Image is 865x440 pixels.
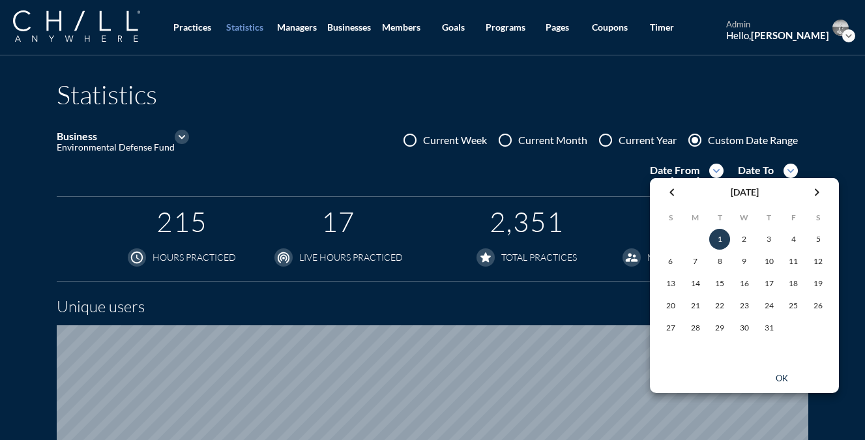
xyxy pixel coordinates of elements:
div: Date From [650,164,699,176]
div: Timer [650,22,674,33]
button: 7 [685,251,706,272]
div: Statistics [226,22,263,33]
div: Members [382,22,420,33]
div: Managers [277,22,317,33]
button: 29 [709,317,730,338]
button: 8 [709,251,730,272]
div: Hello, [726,29,829,41]
button: 3 [759,229,780,250]
button: 15 [709,273,730,294]
button: 28 [685,317,706,338]
div: Environmental Defense Fund [57,142,175,153]
button: 26 [808,295,828,316]
div: Live Hours Practiced [299,252,403,263]
button: 18 [783,273,804,294]
h1: Statistics [57,79,157,110]
button: 20 [660,295,681,316]
i: chevron_right [809,184,825,200]
i: chevron_left [664,184,680,200]
th: M [684,208,707,227]
button: 9 [734,251,755,272]
div: Coupons [592,22,628,33]
div: Total Practices [501,252,577,263]
button: 17 [759,273,780,294]
button: [DATE] [726,183,763,203]
div: Pages [546,22,569,33]
button: 31 [759,317,780,338]
div: Businesses [327,22,371,33]
button: 12 [808,251,828,272]
div: 215 [154,208,210,237]
button: 1 [709,229,730,250]
div: 10 [759,251,780,272]
button: 19 [808,273,828,294]
div: ok [752,374,811,384]
th: F [782,208,806,227]
button: 24 [759,295,780,316]
div: Programs [486,22,525,33]
button: 30 [734,317,755,338]
button: 6 [660,251,681,272]
img: Company Logo [13,10,140,42]
a: Company Logo [13,10,166,44]
th: S [806,208,830,227]
button: ok [729,370,834,388]
div: Goals [442,22,465,33]
button: 16 [734,273,755,294]
th: T [708,208,731,227]
button: 25 [783,295,804,316]
i: expand_more [784,164,798,178]
th: S [659,208,682,227]
th: T [757,208,781,227]
div: 17 [319,208,358,237]
label: Custom Date Range [708,134,798,147]
div: [DATE] [650,176,699,187]
button: 5 [808,229,828,250]
button: 13 [660,273,681,294]
button: 4 [783,229,804,250]
button: 21 [685,295,706,316]
div: 2,351 [487,208,566,237]
button: 22 [709,295,730,316]
strong: [PERSON_NAME] [751,29,829,41]
img: Profile icon [832,20,849,36]
div: Members Practiced [647,252,743,263]
button: 11 [783,251,804,272]
div: admin [726,20,829,30]
label: Current Month [518,134,587,147]
button: 2 [734,229,755,250]
th: W [733,208,756,227]
i: star [478,250,493,265]
label: Current Week [423,134,487,147]
div: Practices [173,22,211,33]
h5: Unique users [57,297,808,316]
button: 23 [734,295,755,316]
i: wifi_tethering [276,250,291,265]
button: 27 [660,317,681,338]
i: expand_more [709,164,724,178]
div: Date To [738,164,774,176]
button: 14 [685,273,706,294]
